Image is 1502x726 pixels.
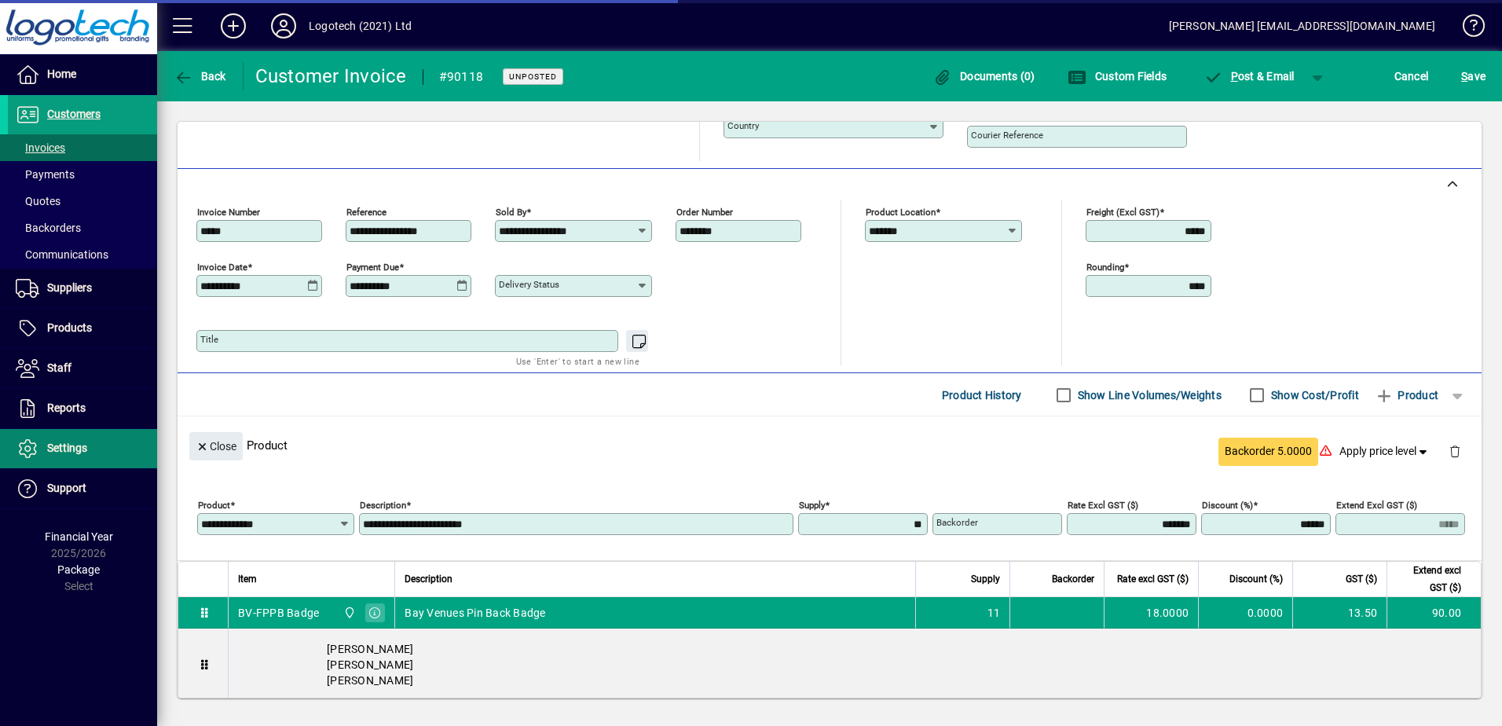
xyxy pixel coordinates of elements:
mat-label: Payment due [346,262,399,273]
a: Payments [8,161,157,188]
a: Support [8,469,157,508]
a: Communications [8,241,157,268]
button: Add [208,12,258,40]
span: Back [174,70,226,82]
span: Financial Year [45,530,113,543]
span: Payments [16,168,75,181]
span: P [1231,70,1238,82]
span: Product History [942,383,1022,408]
span: Settings [47,442,87,454]
mat-label: Backorder [936,517,978,528]
span: ost & Email [1203,70,1295,82]
span: Rate excl GST ($) [1117,570,1189,588]
mat-hint: Use 'Enter' to start a new line [516,352,639,370]
mat-label: Reference [346,207,386,218]
span: ave [1461,64,1486,89]
mat-label: Delivery status [499,279,559,290]
span: Supply [971,570,1000,588]
a: Products [8,309,157,348]
a: Home [8,55,157,94]
div: Customer Invoice [255,64,407,89]
div: #90118 [439,64,484,90]
mat-label: Rounding [1086,262,1124,273]
mat-label: Extend excl GST ($) [1336,500,1417,511]
button: Custom Fields [1064,62,1170,90]
a: Knowledge Base [1451,3,1482,54]
div: [PERSON_NAME] [EMAIL_ADDRESS][DOMAIN_NAME] [1169,13,1435,38]
mat-label: Freight (excl GST) [1086,207,1159,218]
a: Staff [8,349,157,388]
span: Discount (%) [1229,570,1283,588]
mat-label: Product location [866,207,936,218]
span: Central [339,604,357,621]
div: Product [178,416,1482,474]
a: Invoices [8,134,157,161]
mat-label: Rate excl GST ($) [1068,500,1138,511]
button: Delete [1436,432,1474,470]
a: Suppliers [8,269,157,308]
div: Logotech (2021) Ltd [309,13,412,38]
mat-label: Product [198,500,230,511]
span: Item [238,570,257,588]
label: Show Cost/Profit [1268,387,1359,403]
span: Customers [47,108,101,120]
span: Quotes [16,195,60,207]
a: Backorders [8,214,157,241]
span: Backorder [1052,570,1094,588]
div: BV-FPPB Badge [238,605,319,621]
button: Back [170,62,230,90]
span: Support [47,482,86,494]
mat-label: Invoice number [197,207,260,218]
button: Profile [258,12,309,40]
span: Documents (0) [933,70,1035,82]
span: Custom Fields [1068,70,1167,82]
span: Products [47,321,92,334]
span: Description [405,570,452,588]
span: Backorders [16,222,81,234]
a: Reports [8,389,157,428]
mat-label: Order number [676,207,733,218]
span: Communications [16,248,108,261]
span: Reports [47,401,86,414]
span: Product [1375,383,1438,408]
span: Close [196,434,236,460]
mat-label: Title [200,334,218,345]
mat-label: Description [360,500,406,511]
mat-label: Country [727,120,759,131]
button: Product [1367,381,1446,409]
app-page-header-button: Delete [1436,444,1474,458]
button: Post & Email [1196,62,1302,90]
span: GST ($) [1346,570,1377,588]
button: Cancel [1390,62,1433,90]
span: Bay Venues Pin Back Badge [405,605,545,621]
button: Apply price level [1333,438,1437,466]
span: Staff [47,361,71,374]
app-page-header-button: Back [157,62,244,90]
a: Quotes [8,188,157,214]
span: Home [47,68,76,80]
span: Suppliers [47,281,92,294]
span: Apply price level [1339,443,1431,460]
mat-label: Discount (%) [1202,500,1253,511]
span: Unposted [509,71,557,82]
button: Backorder 5.0000 [1218,438,1318,466]
td: 90.00 [1387,597,1481,629]
button: Close [189,432,243,460]
span: Package [57,563,100,576]
button: Save [1457,62,1489,90]
mat-label: Supply [799,500,825,511]
div: [PERSON_NAME] [PERSON_NAME] [PERSON_NAME] [229,629,1481,701]
td: 0.0000 [1198,597,1292,629]
span: Cancel [1394,64,1429,89]
span: Invoices [16,141,65,154]
button: Documents (0) [929,62,1039,90]
app-page-header-button: Close [185,438,247,453]
span: Backorder 5.0000 [1225,443,1312,460]
a: Settings [8,429,157,468]
mat-label: Invoice date [197,262,247,273]
mat-label: Sold by [496,207,526,218]
div: 18.0000 [1114,605,1189,621]
label: Show Line Volumes/Weights [1075,387,1222,403]
span: 11 [987,605,1001,621]
td: 13.50 [1292,597,1387,629]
